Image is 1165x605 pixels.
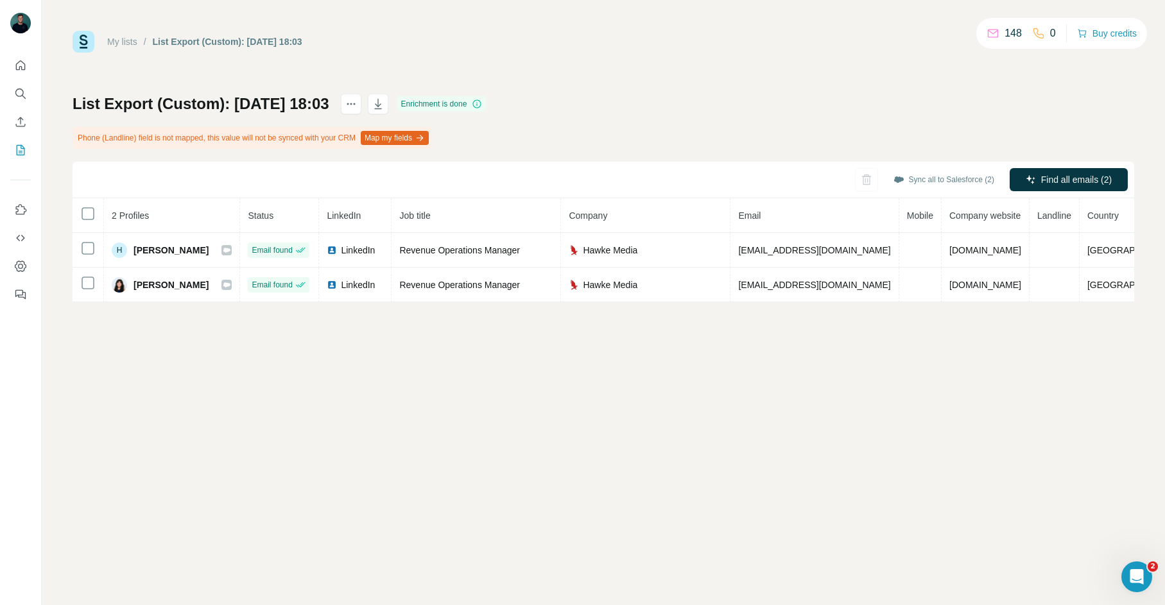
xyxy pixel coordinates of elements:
[327,245,337,255] img: LinkedIn logo
[341,278,375,291] span: LinkedIn
[569,210,607,221] span: Company
[738,210,761,221] span: Email
[73,31,94,53] img: Surfe Logo
[397,96,487,112] div: Enrichment is done
[327,280,337,290] img: LinkedIn logo
[10,82,31,105] button: Search
[73,127,431,149] div: Phone (Landline) field is not mapped, this value will not be synced with your CRM
[1037,210,1071,221] span: Landline
[1121,561,1152,592] iframe: Intercom live chat
[10,255,31,278] button: Dashboard
[112,210,149,221] span: 2 Profiles
[134,278,209,291] span: [PERSON_NAME]
[1010,168,1128,191] button: Find all emails (2)
[252,244,292,256] span: Email found
[327,210,361,221] span: LinkedIn
[341,94,361,114] button: actions
[112,277,127,293] img: Avatar
[399,210,430,221] span: Job title
[1005,26,1022,41] p: 148
[738,280,890,290] span: [EMAIL_ADDRESS][DOMAIN_NAME]
[10,226,31,250] button: Use Surfe API
[10,13,31,33] img: Avatar
[134,244,209,257] span: [PERSON_NAME]
[1148,561,1158,572] span: 2
[341,244,375,257] span: LinkedIn
[949,210,1021,221] span: Company website
[907,210,933,221] span: Mobile
[949,245,1021,255] span: [DOMAIN_NAME]
[10,139,31,162] button: My lists
[738,245,890,255] span: [EMAIL_ADDRESS][DOMAIN_NAME]
[569,245,579,255] img: company-logo
[112,243,127,258] div: H
[885,170,1003,189] button: Sync all to Salesforce (2)
[569,280,579,290] img: company-logo
[10,110,31,133] button: Enrich CSV
[252,279,292,291] span: Email found
[153,35,302,48] div: List Export (Custom): [DATE] 18:03
[1087,210,1119,221] span: Country
[73,94,329,114] h1: List Export (Custom): [DATE] 18:03
[10,54,31,77] button: Quick start
[949,280,1021,290] span: [DOMAIN_NAME]
[399,280,520,290] span: Revenue Operations Manager
[248,210,273,221] span: Status
[399,245,520,255] span: Revenue Operations Manager
[1077,24,1137,42] button: Buy credits
[10,283,31,306] button: Feedback
[1041,173,1112,186] span: Find all emails (2)
[361,131,429,145] button: Map my fields
[583,244,637,257] span: Hawke Media
[583,278,637,291] span: Hawke Media
[144,35,146,48] li: /
[1050,26,1056,41] p: 0
[10,198,31,221] button: Use Surfe on LinkedIn
[107,37,137,47] a: My lists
